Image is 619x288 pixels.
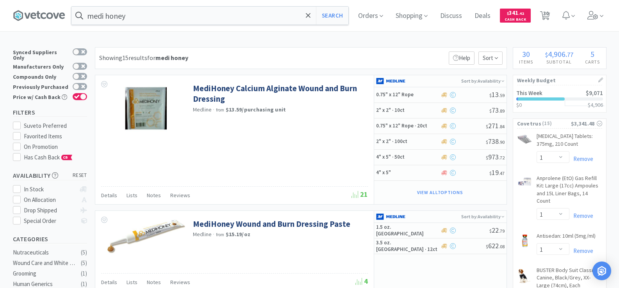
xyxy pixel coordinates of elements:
h5: Filters [13,108,87,117]
div: Open Intercom Messenger [592,261,611,280]
strong: $15.19 / oz [226,231,250,238]
img: e09e9872b53e44e4aff87919e0eb4faa_39523.png [517,176,533,187]
a: [MEDICAL_DATA] Tablets: 375mg, 210 Count [537,133,602,151]
span: from [216,232,225,237]
span: $ [486,155,488,161]
img: 3718004ae820403c9bc25ba1ef5736f5_489623.jpeg [107,219,185,254]
a: Remove [569,155,593,163]
a: Anprolene (EtO) Gas Refill Kit: Large (17cc) Ampoules and 15L Liner Bags, 14 Count [537,175,602,208]
div: Compounds Only [13,73,69,80]
a: Medline [193,231,212,238]
input: Search by item, sku, manufacturer, ingredient, size... [71,7,348,25]
span: Reviews [170,279,190,286]
span: Lists [127,279,137,286]
div: Synced Suppliers Only [13,48,69,60]
h5: Availability [13,171,87,180]
a: Deals [471,12,494,19]
span: Details [101,279,117,286]
span: . 84 [499,124,505,129]
h2: This Week [516,90,542,96]
div: Drop Shipped [24,206,76,215]
span: $ [486,244,488,249]
span: 21 [351,190,368,199]
h5: 4" x 5" [376,170,439,176]
span: Notes [147,279,161,286]
div: Previously Purchased [13,83,69,90]
span: . 89 [499,108,505,114]
img: a646391c64b94eb2892348a965bf03f3_134.png [376,75,405,87]
a: This Week$9,071$0$4,906 [513,85,606,112]
span: 271 [486,121,505,130]
div: . [539,50,579,58]
a: Antisedan: 10ml (5mg/ml) [537,232,596,243]
span: 5 [590,49,594,59]
h4: Items [513,58,539,65]
button: View all7Options [413,187,467,198]
span: Cash Back [505,18,526,23]
a: Medline [193,106,212,113]
div: $3,341.48 [571,119,602,128]
span: reset [73,171,87,180]
p: Help [449,51,475,65]
img: ab2f4e63239f4bb2a0277b128b17c775_492105.jpeg [121,83,171,134]
h4: Carts [579,58,606,65]
span: 4,906 [590,101,603,108]
strong: medi honey [155,54,188,62]
a: $341.42Cash Back [500,5,531,26]
span: for [147,54,188,62]
span: $ [545,51,548,58]
span: . 59 [499,92,505,98]
span: Has Cash Back [24,154,73,161]
span: 341 [507,9,524,16]
span: $ [507,11,509,16]
div: Suveto Preferred [24,121,87,131]
span: $ [489,108,492,114]
span: . 08 [499,244,505,249]
span: 973 [486,152,505,161]
span: Reviews [170,192,190,199]
h5: 0.75" x 12" Rope · 20ct [376,123,439,129]
a: MediHoney Wound and Burn Dressing Paste [193,219,350,229]
div: On Allocation [24,195,76,205]
div: Favorited Items [24,132,87,141]
div: ( 1 ) [81,269,87,278]
div: Manufacturers Only [13,63,69,69]
img: fb25f626e15c4c9e9a513e01143b428e_31971.png [517,233,533,249]
span: $0 [516,101,522,108]
span: 30 [522,49,530,59]
span: Lists [127,192,137,199]
a: Discuss [437,12,465,19]
span: . 47 [499,170,505,176]
img: c85fb5411ff3426a879b5bef2c816c80_451218.png [517,134,533,144]
div: Grooming [13,269,76,278]
h5: 0.75" x 12" Rope [376,92,439,98]
span: 622 [486,241,505,250]
span: . 90 [499,139,505,145]
div: Nutraceuticals [13,248,76,257]
a: Remove [569,212,593,219]
div: Special Order [24,216,76,226]
h5: 1.5 oz. [GEOGRAPHIC_DATA] [376,224,439,237]
div: ( 5 ) [81,248,87,257]
span: · [213,231,214,238]
span: Details [101,192,117,199]
h1: Weekly Budget [517,75,602,85]
span: . 42 [518,11,524,16]
span: $ [486,124,488,129]
a: Remove [569,247,593,254]
h5: Categories [13,235,87,244]
a: MediHoney Calcium Alginate Wound and Burn Dressing [193,83,366,104]
h5: 2" x 2" · 100ct [376,138,439,145]
span: 738 [486,137,505,146]
a: 30 [537,13,553,20]
span: Notes [147,192,161,199]
h5: 2" x 2" · 10ct [376,107,439,114]
div: ( 5 ) [81,258,87,268]
span: 73 [489,106,505,115]
h5: 3.5 oz. [GEOGRAPHIC_DATA] · 12ct [376,240,439,253]
span: 4,906 [548,49,565,59]
span: 4 [355,277,368,286]
span: 77 [567,51,573,58]
span: from [216,107,225,113]
button: Search [316,7,348,25]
